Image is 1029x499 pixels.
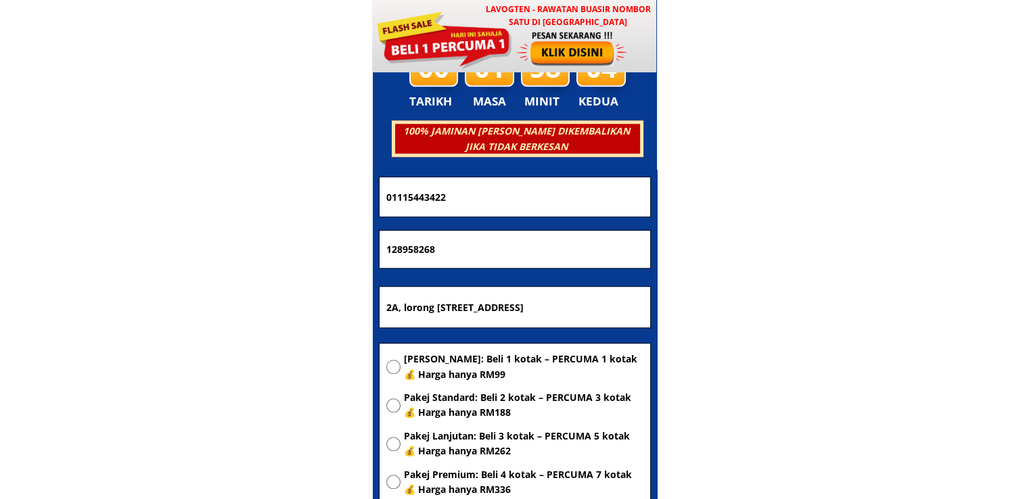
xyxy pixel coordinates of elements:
[383,177,647,216] input: Nama penuh
[467,92,513,111] h3: MASA
[578,92,622,111] h3: KEDUA
[524,92,565,111] h3: MINIT
[383,287,647,327] input: Alamat
[404,390,643,421] span: Pakej Standard: Beli 2 kotak – PERCUMA 3 kotak 💰 Harga hanya RM188
[383,231,647,268] input: Nombor Telefon Bimbit
[409,92,466,111] h3: TARIKH
[404,352,643,382] span: [PERSON_NAME]: Beli 1 kotak – PERCUMA 1 kotak 💰 Harga hanya RM99
[479,3,657,28] h3: LAVOGTEN - Rawatan Buasir Nombor Satu di [GEOGRAPHIC_DATA]
[393,124,639,154] h3: 100% JAMINAN [PERSON_NAME] DIKEMBALIKAN JIKA TIDAK BERKESAN
[404,467,643,498] span: Pakej Premium: Beli 4 kotak – PERCUMA 7 kotak 💰 Harga hanya RM336
[404,429,643,459] span: Pakej Lanjutan: Beli 3 kotak – PERCUMA 5 kotak 💰 Harga hanya RM262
